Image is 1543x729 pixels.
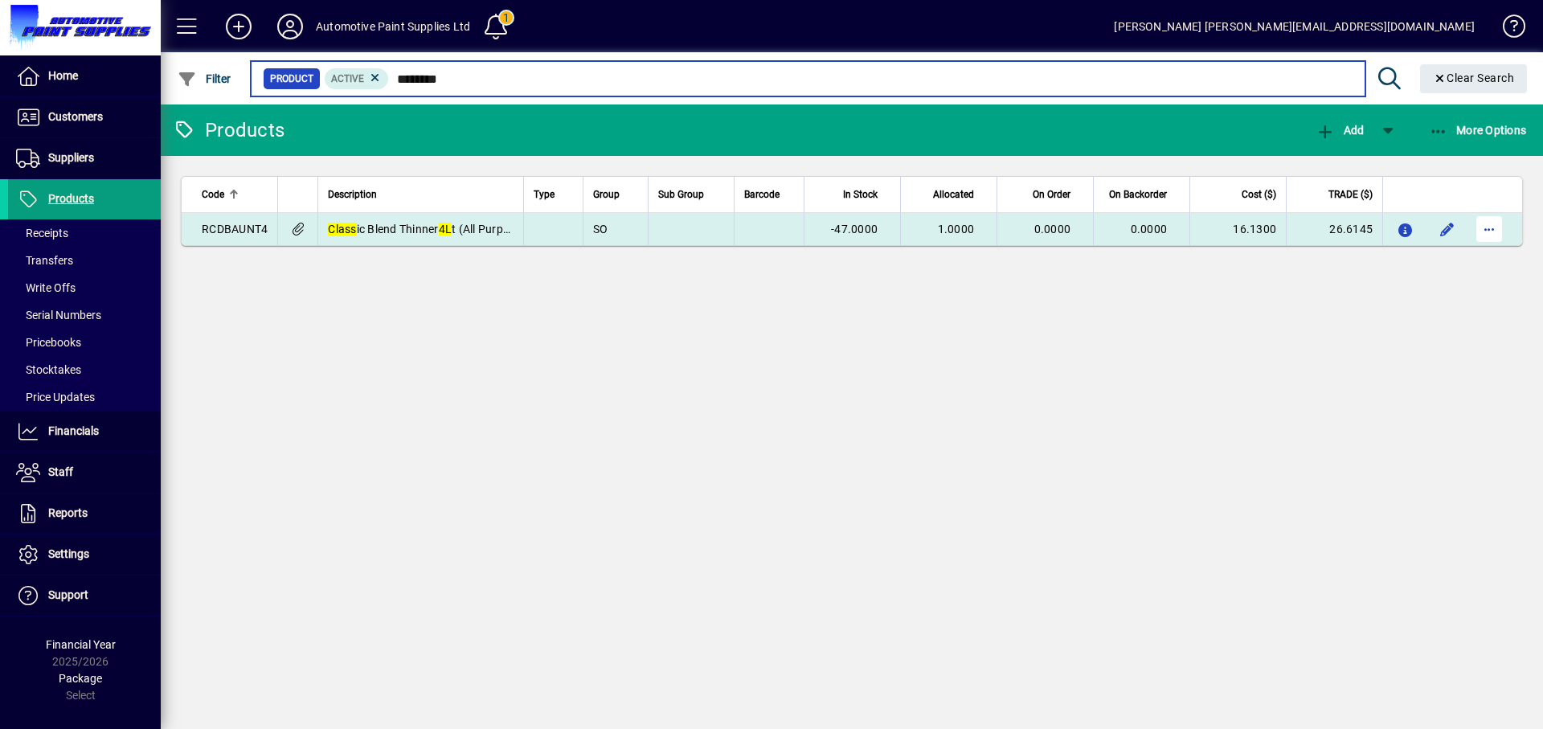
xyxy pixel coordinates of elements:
[174,64,235,93] button: Filter
[16,391,95,403] span: Price Updates
[1420,64,1528,93] button: Clear
[48,547,89,560] span: Settings
[48,465,73,478] span: Staff
[1316,124,1364,137] span: Add
[8,56,161,96] a: Home
[911,186,988,203] div: Allocated
[658,186,704,203] span: Sub Group
[316,14,470,39] div: Automotive Paint Supplies Ltd
[48,151,94,164] span: Suppliers
[831,223,878,235] span: -47.0000
[48,424,99,437] span: Financials
[8,247,161,274] a: Transfers
[1103,186,1181,203] div: On Backorder
[8,274,161,301] a: Write Offs
[8,383,161,411] a: Price Updates
[1433,72,1515,84] span: Clear Search
[8,412,161,452] a: Financials
[8,138,161,178] a: Suppliers
[593,186,620,203] span: Group
[331,73,364,84] span: Active
[16,254,73,267] span: Transfers
[59,672,102,685] span: Package
[1109,186,1167,203] span: On Backorder
[439,223,452,235] em: 4L
[16,227,68,240] span: Receipts
[534,186,555,203] span: Type
[16,309,101,321] span: Serial Numbers
[173,117,284,143] div: Products
[744,186,780,203] span: Barcode
[328,186,377,203] span: Description
[843,186,878,203] span: In Stock
[48,588,88,601] span: Support
[16,363,81,376] span: Stocktakes
[264,12,316,41] button: Profile
[814,186,892,203] div: In Stock
[48,192,94,205] span: Products
[1425,116,1531,145] button: More Options
[8,301,161,329] a: Serial Numbers
[1435,216,1460,242] button: Edit
[1114,14,1475,39] div: [PERSON_NAME] [PERSON_NAME][EMAIL_ADDRESS][DOMAIN_NAME]
[1491,3,1523,55] a: Knowledge Base
[202,186,224,203] span: Code
[1189,213,1286,245] td: 16.1300
[8,494,161,534] a: Reports
[213,12,264,41] button: Add
[1033,186,1070,203] span: On Order
[938,223,975,235] span: 1.0000
[593,223,608,235] span: SO
[1312,116,1368,145] button: Add
[325,68,389,89] mat-chip: Activation Status: Active
[933,186,974,203] span: Allocated
[202,223,268,235] span: RCDBAUNT4
[1286,213,1382,245] td: 26.6145
[48,110,103,123] span: Customers
[8,534,161,575] a: Settings
[1242,186,1276,203] span: Cost ($)
[328,223,526,235] span: ic Blend Thinner t (All Purpose)
[534,186,573,203] div: Type
[46,638,116,651] span: Financial Year
[8,575,161,616] a: Support
[1476,216,1502,242] button: More options
[1007,186,1085,203] div: On Order
[16,336,81,349] span: Pricebooks
[48,506,88,519] span: Reports
[328,223,356,235] em: Class
[8,219,161,247] a: Receipts
[328,186,514,203] div: Description
[202,186,268,203] div: Code
[178,72,231,85] span: Filter
[8,453,161,493] a: Staff
[8,329,161,356] a: Pricebooks
[270,71,313,87] span: Product
[1034,223,1071,235] span: 0.0000
[48,69,78,82] span: Home
[1131,223,1168,235] span: 0.0000
[8,97,161,137] a: Customers
[16,281,76,294] span: Write Offs
[8,356,161,383] a: Stocktakes
[744,186,794,203] div: Barcode
[1328,186,1373,203] span: TRADE ($)
[593,186,638,203] div: Group
[658,186,724,203] div: Sub Group
[1429,124,1527,137] span: More Options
